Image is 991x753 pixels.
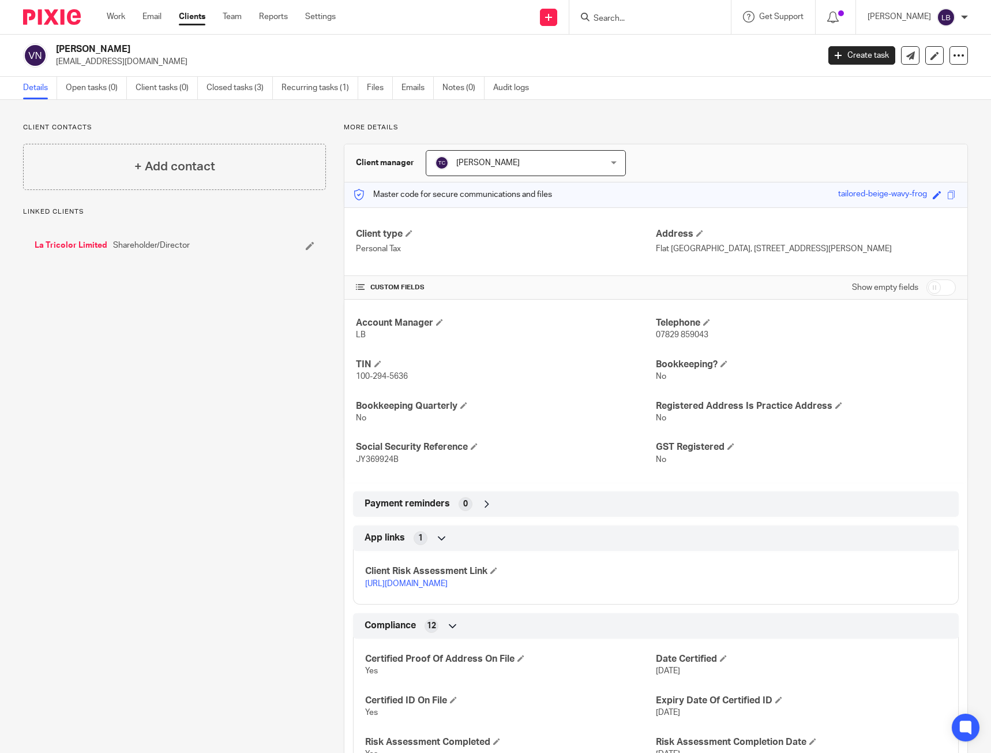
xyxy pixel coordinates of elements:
span: Yes [365,667,378,675]
h4: Client Risk Assessment Link [365,565,656,577]
h4: + Add contact [134,158,215,176]
h4: Certified Proof Of Address On File [365,653,656,665]
h4: Bookkeeping Quarterly [356,400,656,412]
img: svg%3E [23,43,47,68]
h4: CUSTOM FIELDS [356,283,656,292]
span: Yes [365,709,378,717]
p: [EMAIL_ADDRESS][DOMAIN_NAME] [56,56,811,68]
a: La Tricolor Limited [35,240,107,251]
h4: Telephone [656,317,956,329]
h4: Client type [356,228,656,240]
div: tailored-beige-wavy-frog [838,188,927,202]
span: 100-294-5636 [356,372,408,381]
a: Reports [259,11,288,23]
span: Get Support [759,13,804,21]
span: [DATE] [656,667,680,675]
h4: GST Registered [656,441,956,453]
a: Notes (0) [442,77,485,99]
h4: Social Security Reference [356,441,656,453]
img: svg%3E [435,156,449,170]
h4: Expiry Date Of Certified ID [656,695,947,707]
a: Recurring tasks (1) [281,77,358,99]
p: Master code for secure communications and files [353,189,552,200]
p: Personal Tax [356,243,656,255]
h4: TIN [356,359,656,371]
img: svg%3E [937,8,955,27]
h2: [PERSON_NAME] [56,43,660,55]
span: No [656,456,666,464]
h4: Address [656,228,956,240]
a: [URL][DOMAIN_NAME] [365,580,448,588]
span: Compliance [365,620,416,632]
a: Audit logs [493,77,538,99]
p: [PERSON_NAME] [868,11,931,23]
span: No [656,414,666,422]
span: [DATE] [656,709,680,717]
h4: Date Certified [656,653,947,665]
span: 1 [418,532,423,544]
label: Show empty fields [852,282,918,293]
h4: Bookkeeping? [656,359,956,371]
a: Files [367,77,393,99]
span: JY369924B [356,456,399,464]
a: Email [142,11,162,23]
img: Pixie [23,9,81,25]
p: More details [344,123,968,132]
h4: Account Manager [356,317,656,329]
a: Closed tasks (3) [207,77,273,99]
span: App links [365,532,405,544]
a: Work [107,11,125,23]
a: Details [23,77,57,99]
p: Flat [GEOGRAPHIC_DATA], [STREET_ADDRESS][PERSON_NAME] [656,243,956,255]
a: Open tasks (0) [66,77,127,99]
p: Client contacts [23,123,326,132]
span: Payment reminders [365,498,450,510]
a: Team [223,11,242,23]
span: LB [356,331,366,339]
h4: Risk Assessment Completion Date [656,736,947,748]
a: Client tasks (0) [136,77,198,99]
span: No [356,414,366,422]
p: Linked clients [23,207,326,217]
span: Shareholder/Director [113,240,190,251]
h4: Risk Assessment Completed [365,736,656,748]
span: 12 [427,620,436,632]
h4: Registered Address Is Practice Address [656,400,956,412]
span: 07829 859043 [656,331,708,339]
a: Settings [305,11,336,23]
input: Search [592,14,696,24]
a: Create task [828,46,895,65]
a: Emails [401,77,434,99]
span: 0 [463,498,468,510]
span: [PERSON_NAME] [456,159,520,167]
span: No [656,372,666,381]
h4: Certified ID On File [365,695,656,707]
a: Clients [179,11,205,23]
h3: Client manager [356,157,414,169]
